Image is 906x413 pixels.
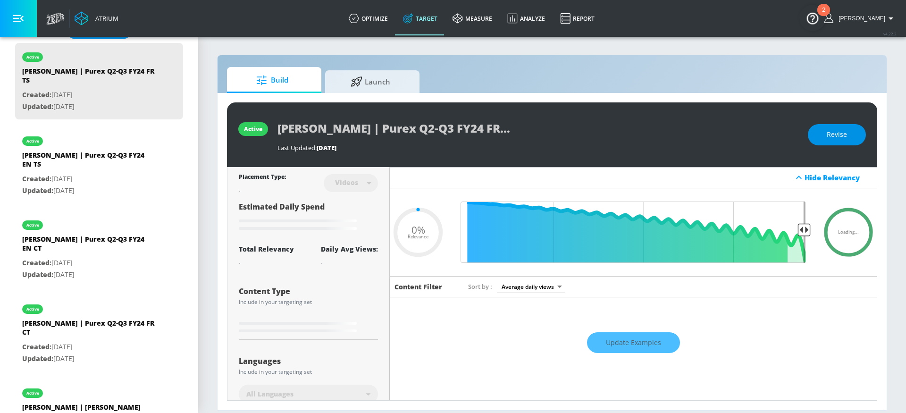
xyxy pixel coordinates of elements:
[883,31,897,36] span: v 4.22.2
[445,1,500,35] a: measure
[321,244,378,253] div: Daily Avg Views:
[15,295,183,371] div: active[PERSON_NAME] | Purex Q2-Q3 FY24 FR CTCreated:[DATE]Updated:[DATE]
[822,10,825,22] div: 2
[456,202,811,263] input: Final Threshold
[22,342,51,351] span: Created:
[22,151,154,173] div: [PERSON_NAME] | Purex Q2-Q3 FY24 EN TS
[15,211,183,287] div: active[PERSON_NAME] | Purex Q2-Q3 FY24 EN CTCreated:[DATE]Updated:[DATE]
[22,257,154,269] p: [DATE]
[15,43,183,119] div: active[PERSON_NAME] | Purex Q2-Q3 FY24 FR TSCreated:[DATE]Updated:[DATE]
[22,186,53,195] span: Updated:
[236,69,308,92] span: Build
[26,307,39,312] div: active
[239,357,378,365] div: Languages
[805,173,872,182] div: Hide Relevancy
[335,70,406,93] span: Launch
[244,125,262,133] div: active
[317,143,336,152] span: [DATE]
[22,341,154,353] p: [DATE]
[15,127,183,203] div: active[PERSON_NAME] | Purex Q2-Q3 FY24 EN TSCreated:[DATE]Updated:[DATE]
[824,13,897,24] button: [PERSON_NAME]
[277,143,798,152] div: Last Updated:
[330,178,363,186] div: Videos
[395,1,445,35] a: Target
[22,67,154,89] div: [PERSON_NAME] | Purex Q2-Q3 FY24 FR TS
[341,1,395,35] a: optimize
[246,389,294,399] span: All Languages
[239,173,286,183] div: Placement Type:
[394,282,442,291] h6: Content Filter
[835,15,885,22] span: login as: renata.fonseca@zefr.com
[26,223,39,228] div: active
[827,129,847,141] span: Revise
[239,385,378,404] div: All Languages
[553,1,602,35] a: Report
[22,353,154,365] p: [DATE]
[239,202,378,233] div: Estimated Daily Spend
[239,369,378,375] div: Include in your targeting set
[26,391,39,396] div: active
[22,174,51,183] span: Created:
[22,235,154,257] div: [PERSON_NAME] | Purex Q2-Q3 FY24 EN CT
[390,167,877,188] div: Hide Relevancy
[22,319,154,341] div: [PERSON_NAME] | Purex Q2-Q3 FY24 FR CT
[22,102,53,111] span: Updated:
[411,225,425,235] span: 0%
[408,235,428,239] span: Relevance
[239,244,294,253] div: Total Relevancy
[22,354,53,363] span: Updated:
[22,185,154,197] p: [DATE]
[26,139,39,143] div: active
[799,5,826,31] button: Open Resource Center, 2 new notifications
[239,202,325,212] span: Estimated Daily Spend
[838,230,859,235] span: Loading...
[808,124,866,145] button: Revise
[468,282,492,291] span: Sort by
[22,90,51,99] span: Created:
[75,11,118,25] a: Atrium
[22,258,51,267] span: Created:
[497,280,565,293] div: Average daily views
[22,270,53,279] span: Updated:
[22,269,154,281] p: [DATE]
[22,89,154,101] p: [DATE]
[500,1,553,35] a: Analyze
[22,101,154,113] p: [DATE]
[239,287,378,295] div: Content Type
[26,55,39,59] div: active
[239,299,378,305] div: Include in your targeting set
[22,173,154,185] p: [DATE]
[92,14,118,23] div: Atrium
